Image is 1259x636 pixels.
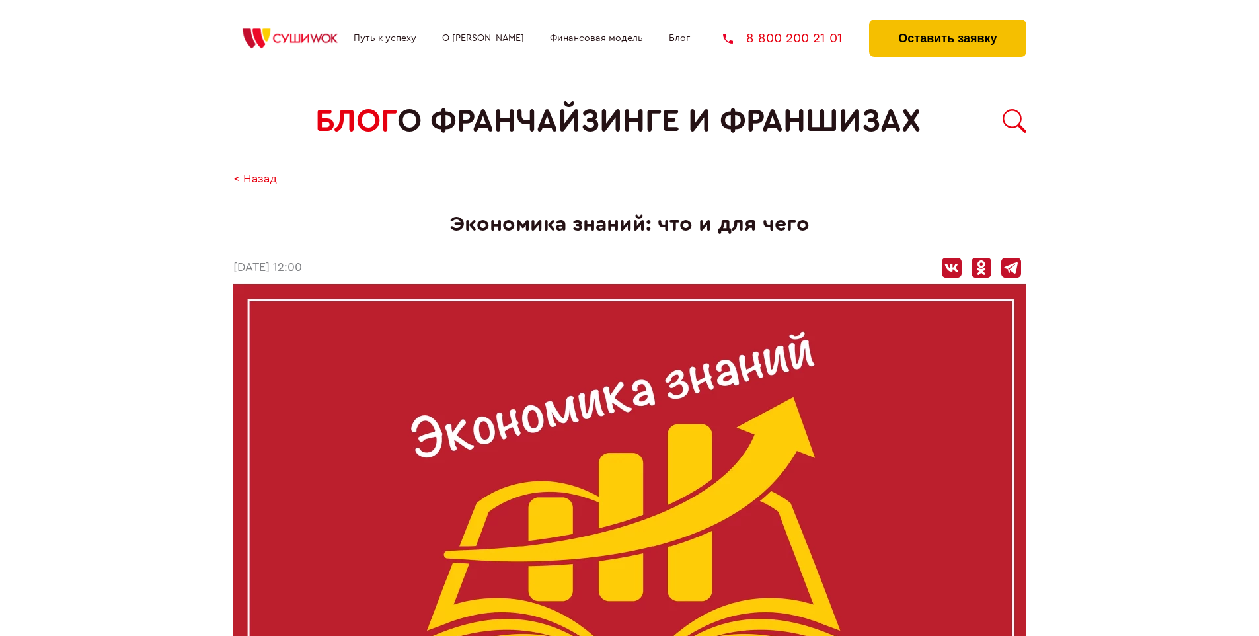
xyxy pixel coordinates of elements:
[315,103,397,139] span: БЛОГ
[442,33,524,44] a: О [PERSON_NAME]
[869,20,1026,57] button: Оставить заявку
[233,212,1026,237] h1: Экономика знаний: что и для чего
[354,33,416,44] a: Путь к успеху
[669,33,690,44] a: Блог
[233,173,277,186] a: < Назад
[397,103,921,139] span: о франчайзинге и франшизах
[746,32,843,45] span: 8 800 200 21 01
[550,33,643,44] a: Финансовая модель
[723,32,843,45] a: 8 800 200 21 01
[233,261,302,275] time: [DATE] 12:00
